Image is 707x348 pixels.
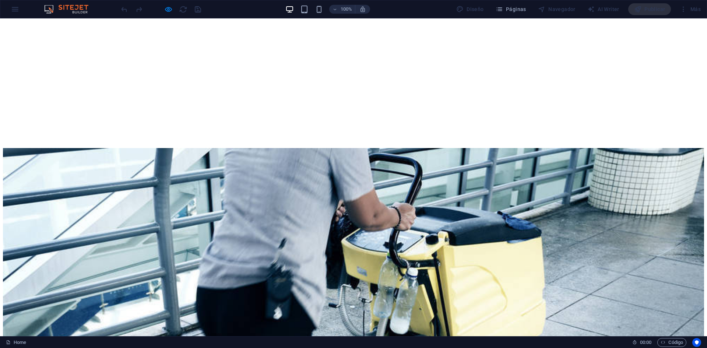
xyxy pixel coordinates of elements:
[164,5,173,14] button: Haz clic para salir del modo de previsualización y seguir editando
[645,340,646,345] span: :
[657,338,686,347] button: Código
[6,338,26,347] a: Haz clic para cancelar la selección y doble clic para abrir páginas
[42,5,98,14] img: Editor Logo
[661,338,683,347] span: Código
[632,338,652,347] h6: Tiempo de la sesión
[340,5,352,14] h6: 100%
[640,338,651,347] span: 00 00
[359,6,366,13] i: Al redimensionar, ajustar el nivel de zoom automáticamente para ajustarse al dispositivo elegido.
[493,3,529,15] button: Páginas
[496,6,526,13] span: Páginas
[329,5,355,14] button: 100%
[453,3,487,15] div: Diseño (Ctrl+Alt+Y)
[692,338,701,347] button: Usercentrics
